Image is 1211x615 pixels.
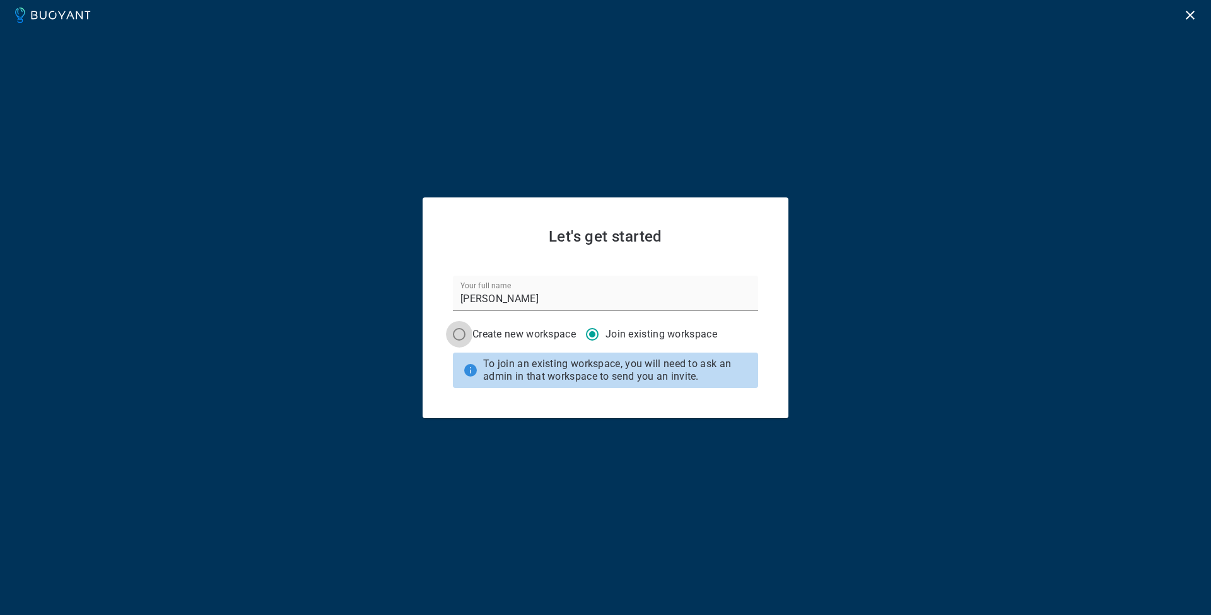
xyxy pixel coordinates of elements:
p: Create new workspace [472,328,576,341]
h2: Let's get started [453,228,758,245]
a: Logout [1179,8,1201,20]
p: Join existing workspace [605,328,717,341]
label: Your full name [460,280,511,291]
button: Logout [1179,4,1201,26]
p: To join an existing workspace, you will need to ask an admin in that workspace to send you an inv... [483,358,753,383]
